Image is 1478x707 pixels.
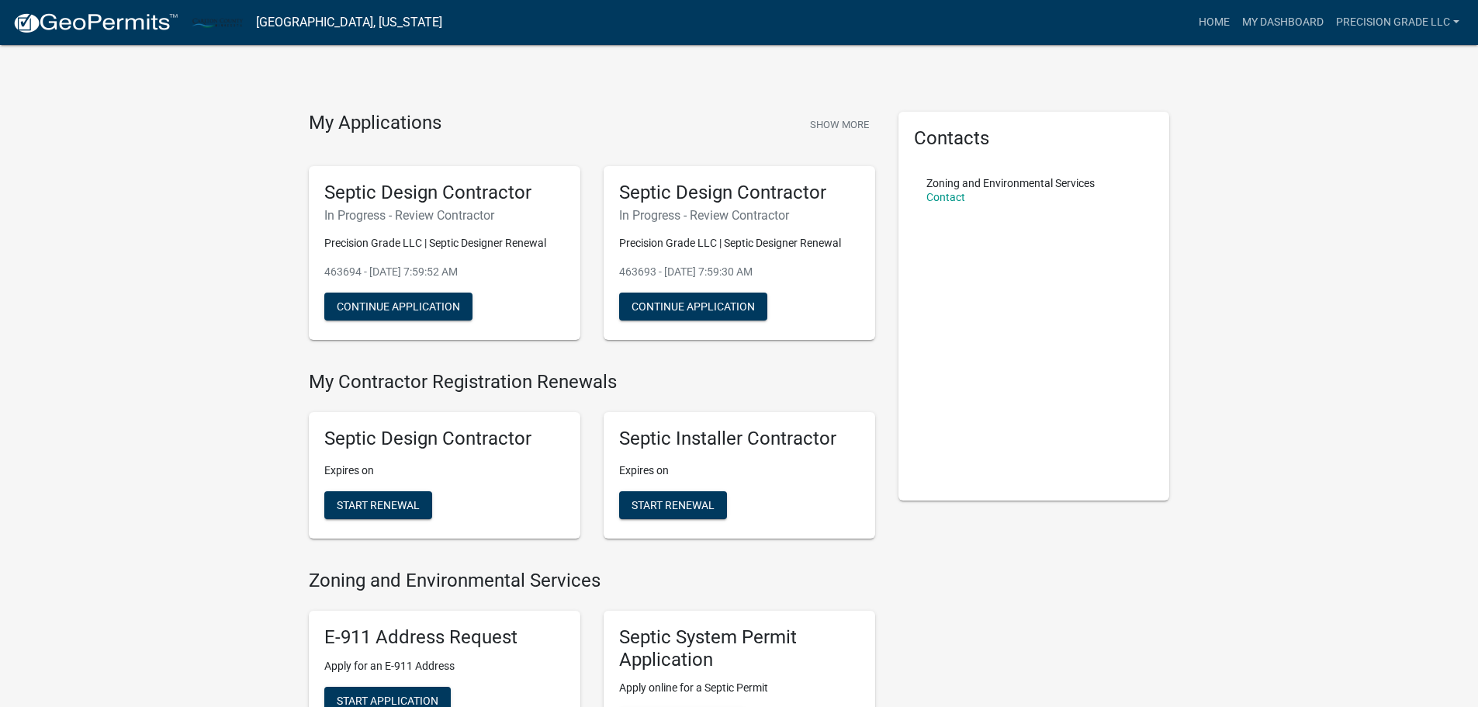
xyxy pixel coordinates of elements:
[632,499,715,511] span: Start Renewal
[619,235,860,251] p: Precision Grade LLC | Septic Designer Renewal
[324,491,432,519] button: Start Renewal
[926,178,1095,189] p: Zoning and Environmental Services
[324,264,565,280] p: 463694 - [DATE] 7:59:52 AM
[619,491,727,519] button: Start Renewal
[256,9,442,36] a: [GEOGRAPHIC_DATA], [US_STATE]
[926,191,965,203] a: Contact
[324,293,472,321] button: Continue Application
[324,208,565,223] h6: In Progress - Review Contractor
[1192,8,1236,37] a: Home
[619,264,860,280] p: 463693 - [DATE] 7:59:30 AM
[619,182,860,204] h5: Septic Design Contractor
[309,112,441,135] h4: My Applications
[309,371,875,551] wm-registration-list-section: My Contractor Registration Renewals
[309,371,875,393] h4: My Contractor Registration Renewals
[324,235,565,251] p: Precision Grade LLC | Septic Designer Renewal
[619,680,860,696] p: Apply online for a Septic Permit
[914,127,1154,150] h5: Contacts
[324,182,565,204] h5: Septic Design Contractor
[619,293,767,321] button: Continue Application
[324,658,565,674] p: Apply for an E-911 Address
[324,463,565,479] p: Expires on
[191,12,244,33] img: Carlton County, Minnesota
[324,428,565,450] h5: Septic Design Contractor
[309,570,875,592] h4: Zoning and Environmental Services
[619,463,860,479] p: Expires on
[619,428,860,450] h5: Septic Installer Contractor
[337,499,420,511] span: Start Renewal
[1330,8,1466,37] a: Precision Grade LLC
[324,626,565,649] h5: E-911 Address Request
[337,694,438,706] span: Start Application
[619,208,860,223] h6: In Progress - Review Contractor
[619,626,860,671] h5: Septic System Permit Application
[1236,8,1330,37] a: My Dashboard
[804,112,875,137] button: Show More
